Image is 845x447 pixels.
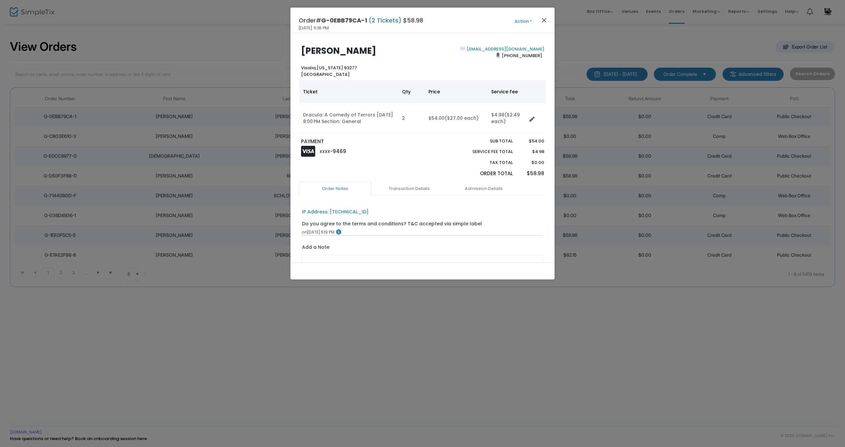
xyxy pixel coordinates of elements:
[299,182,371,196] a: Order Notes
[330,148,346,155] span: -9469
[320,149,330,154] span: XXXX
[487,103,527,133] td: $4.98
[491,112,520,125] span: ($2.49 each)
[424,80,487,103] th: Price
[302,220,482,227] div: Do you agree to the terms and conditions? T&C accepted via simple label
[302,244,329,252] label: Add a Note
[457,159,513,166] p: Tax Total
[299,25,329,31] span: [DATE] 6:18 PM
[302,229,543,235] div: [DATE] 6:19 PM
[299,103,398,133] td: Dracula: A Comedy of Terrors [DATE] 8:00 PM Section: General
[487,80,527,103] th: Service Fee
[465,46,544,52] a: [EMAIL_ADDRESS][DOMAIN_NAME]
[299,16,423,25] h4: Order# $58.98
[301,45,376,57] b: [PERSON_NAME]
[519,159,544,166] p: $0.00
[302,229,307,235] span: on
[299,80,398,103] th: Ticket
[301,65,317,71] span: Visalia,
[301,138,420,145] p: PAYMENT
[503,18,543,25] button: Action
[447,182,520,196] a: Admission Details
[457,170,513,177] p: Order Total
[301,65,357,78] b: [US_STATE] 93277 [GEOGRAPHIC_DATA]
[373,182,446,196] a: Transaction Details
[302,208,369,215] div: IP Address: [TECHNICAL_ID]
[424,103,487,133] td: $54.00
[321,16,367,24] span: G-0EBB79CA-1
[519,148,544,155] p: $4.98
[457,138,513,144] p: Sub total
[445,115,479,121] span: ($27.00 each)
[367,16,403,24] span: (2 Tickets)
[398,103,424,133] td: 2
[519,170,544,177] p: $58.98
[500,50,544,61] span: [PHONE_NUMBER]
[457,148,513,155] p: Service Fee Total
[398,80,424,103] th: Qty
[519,138,544,144] p: $54.00
[540,16,549,24] button: Close
[299,80,546,133] div: Data table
